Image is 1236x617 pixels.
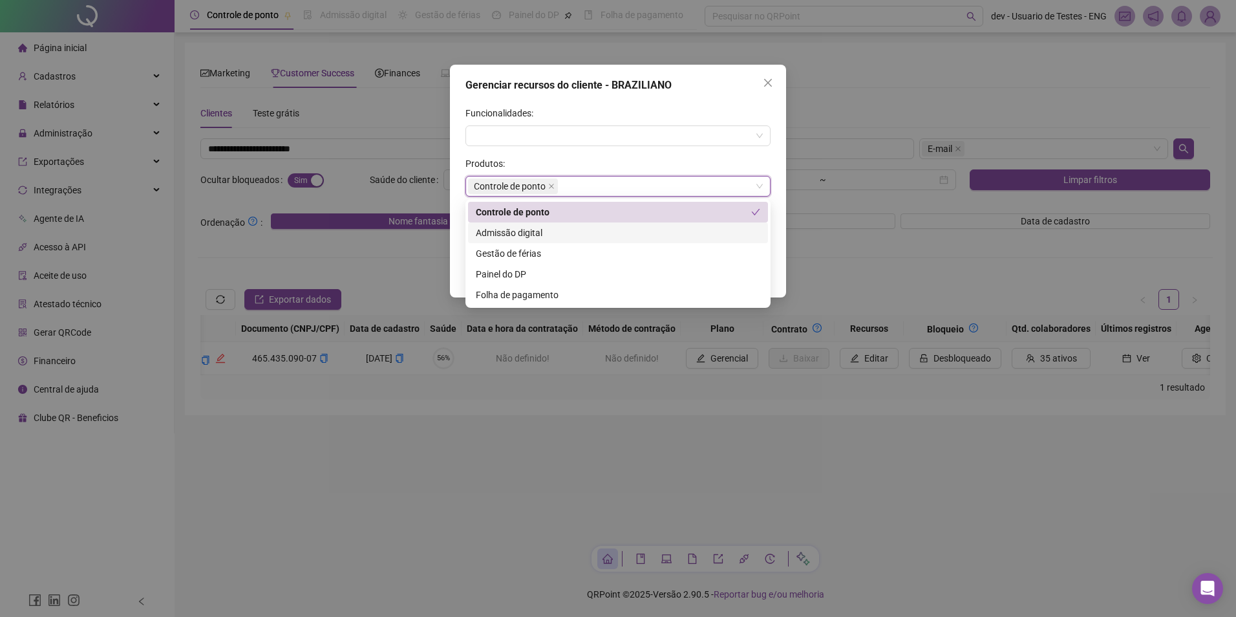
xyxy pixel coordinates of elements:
div: Gestão de férias [468,243,768,264]
span: check [751,208,760,217]
span: close [763,78,773,88]
span: close [548,183,555,189]
div: Gerenciar recursos do cliente - BRAZILIANO [465,78,771,93]
span: Controle de ponto [474,179,546,193]
div: Folha de pagamento [468,285,768,305]
div: Gestão de férias [476,246,760,261]
label: Produtos: [465,157,513,171]
div: Admissão digital [468,222,768,243]
span: Controle de ponto [468,179,558,194]
div: Open Intercom Messenger [1192,573,1223,604]
div: Folha de pagamento [476,288,760,302]
div: Admissão digital [476,226,760,240]
div: Painel do DP [468,264,768,285]
div: Controle de ponto [468,202,768,222]
div: Painel do DP [476,267,760,281]
div: Controle de ponto [476,205,751,219]
label: Funcionalidades: [465,106,542,120]
button: Close [758,72,778,93]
